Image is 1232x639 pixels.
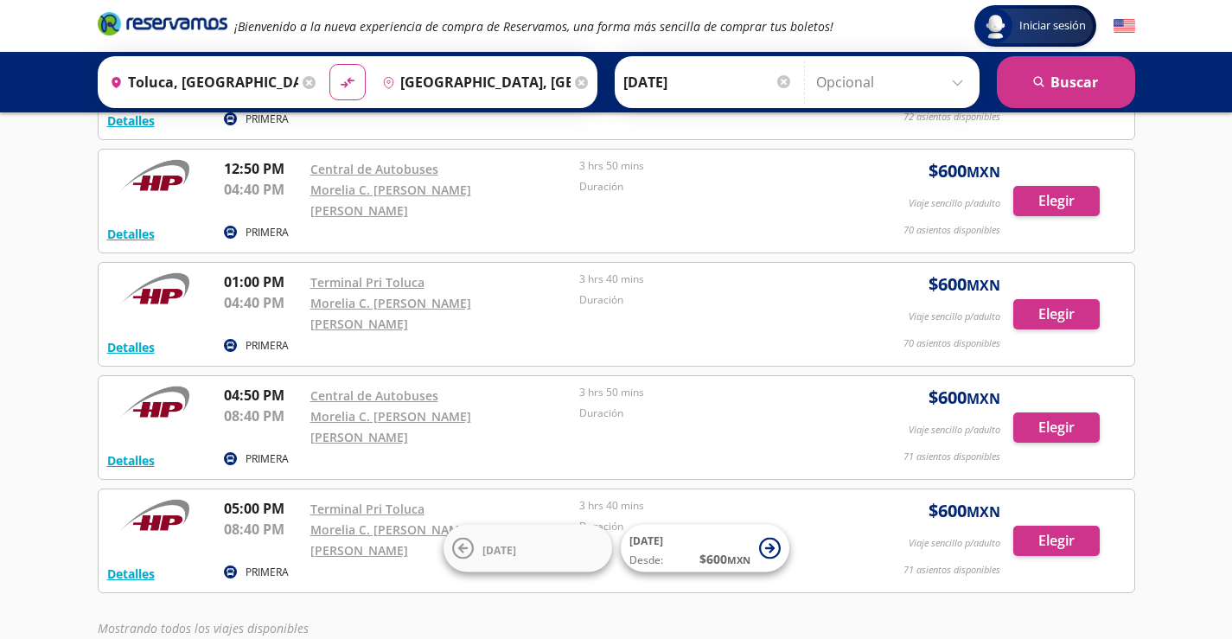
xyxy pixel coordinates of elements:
p: PRIMERA [246,338,289,354]
button: Elegir [1013,412,1100,443]
p: Viaje sencillo p/adulto [909,536,1000,551]
button: Detalles [107,451,155,470]
small: MXN [967,163,1000,182]
input: Elegir Fecha [623,61,793,104]
input: Buscar Origen [103,61,298,104]
p: 71 asientos disponibles [903,450,1000,464]
input: Opcional [816,61,971,104]
p: Viaje sencillo p/adulto [909,196,1000,211]
a: Morelia C. [PERSON_NAME] [PERSON_NAME] [310,182,471,219]
small: MXN [967,276,1000,295]
small: MXN [967,502,1000,521]
span: Iniciar sesión [1012,17,1093,35]
button: Detalles [107,338,155,356]
input: Buscar Destino [375,61,571,104]
a: Morelia C. [PERSON_NAME] [PERSON_NAME] [310,521,471,559]
p: 3 hrs 40 mins [579,272,840,287]
p: 3 hrs 40 mins [579,498,840,514]
p: 70 asientos disponibles [903,336,1000,351]
p: 05:00 PM [224,498,302,519]
small: MXN [727,553,750,566]
p: PRIMERA [246,565,289,580]
p: 72 asientos disponibles [903,110,1000,125]
button: Buscar [997,56,1135,108]
p: Viaje sencillo p/adulto [909,310,1000,324]
img: RESERVAMOS [107,385,202,419]
p: PRIMERA [246,112,289,127]
span: [DATE] [482,542,516,557]
p: 3 hrs 50 mins [579,385,840,400]
p: Duración [579,179,840,195]
small: MXN [967,389,1000,408]
span: $ 600 [699,550,750,568]
button: Elegir [1013,186,1100,216]
span: [DATE] [629,534,663,548]
button: Elegir [1013,526,1100,556]
em: Mostrando todos los viajes disponibles [98,620,309,636]
button: Detalles [107,225,155,243]
p: Duración [579,292,840,308]
span: $ 600 [929,385,1000,411]
img: RESERVAMOS [107,158,202,193]
span: $ 600 [929,158,1000,184]
a: Terminal Pri Toluca [310,501,424,517]
a: Morelia C. [PERSON_NAME] [PERSON_NAME] [310,408,471,445]
p: 04:40 PM [224,179,302,200]
p: Viaje sencillo p/adulto [909,423,1000,438]
span: Desde: [629,553,663,568]
p: 08:40 PM [224,519,302,540]
img: RESERVAMOS [107,272,202,306]
p: 12:50 PM [224,158,302,179]
p: Duración [579,519,840,534]
a: Brand Logo [98,10,227,42]
p: Duración [579,406,840,421]
button: Detalles [107,565,155,583]
p: PRIMERA [246,225,289,240]
p: 04:50 PM [224,385,302,406]
span: $ 600 [929,272,1000,297]
i: Brand Logo [98,10,227,36]
p: PRIMERA [246,451,289,467]
p: 01:00 PM [224,272,302,292]
em: ¡Bienvenido a la nueva experiencia de compra de Reservamos, una forma más sencilla de comprar tus... [234,18,833,35]
p: 70 asientos disponibles [903,223,1000,238]
p: 04:40 PM [224,292,302,313]
button: Elegir [1013,299,1100,329]
a: Central de Autobuses [310,387,438,404]
p: 71 asientos disponibles [903,563,1000,578]
span: $ 600 [929,498,1000,524]
a: Central de Autobuses [310,161,438,177]
button: English [1114,16,1135,37]
p: 3 hrs 50 mins [579,158,840,174]
button: [DATE] [444,525,612,572]
button: [DATE]Desde:$600MXN [621,525,789,572]
a: Terminal Pri Toluca [310,274,424,291]
a: Morelia C. [PERSON_NAME] [PERSON_NAME] [310,295,471,332]
p: 08:40 PM [224,406,302,426]
button: Detalles [107,112,155,130]
img: RESERVAMOS [107,498,202,533]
